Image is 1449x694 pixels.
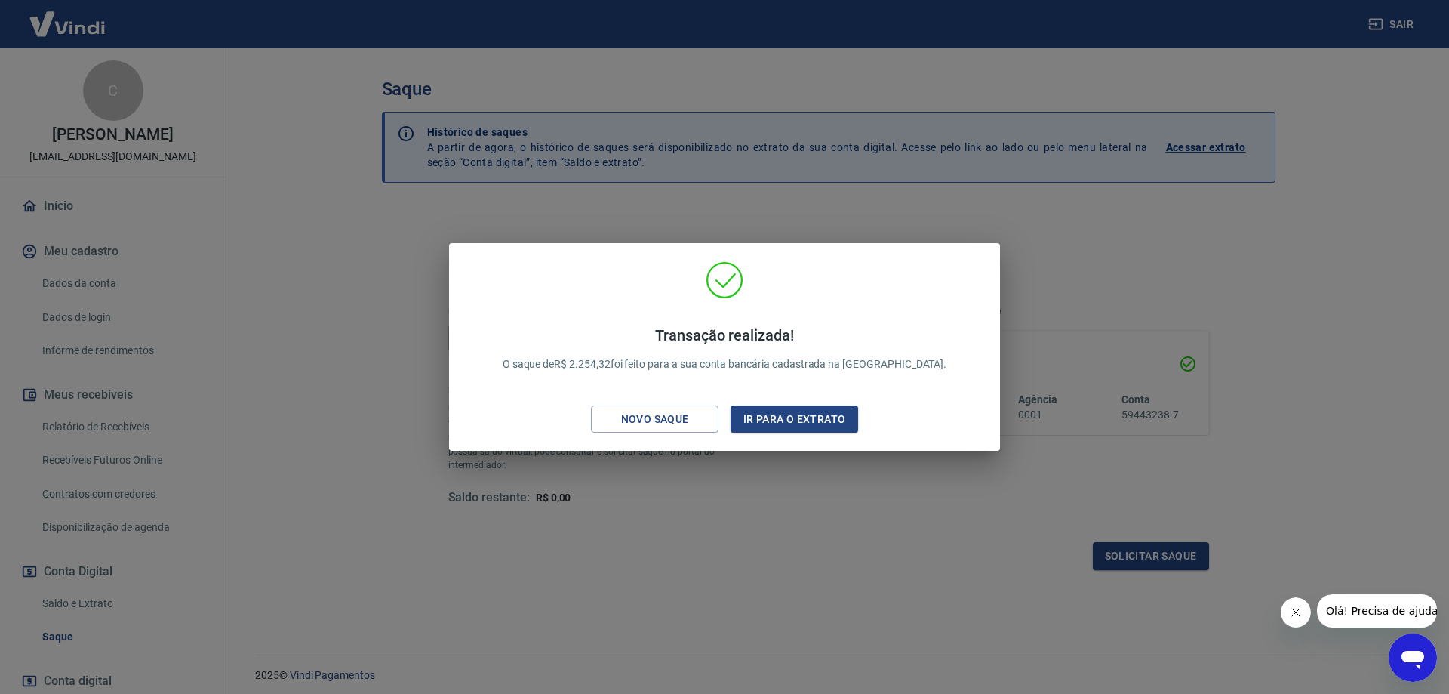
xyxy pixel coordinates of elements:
[9,11,127,23] span: Olá! Precisa de ajuda?
[603,410,707,429] div: Novo saque
[503,326,947,372] p: O saque de R$ 2.254,32 foi feito para a sua conta bancária cadastrada na [GEOGRAPHIC_DATA].
[731,406,858,433] button: Ir para o extrato
[503,326,947,344] h4: Transação realizada!
[591,406,718,433] button: Novo saque
[1281,597,1311,628] iframe: Fechar mensagem
[1389,634,1437,682] iframe: Botão para abrir a janela de mensagens
[1317,594,1437,628] iframe: Mensagem da empresa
